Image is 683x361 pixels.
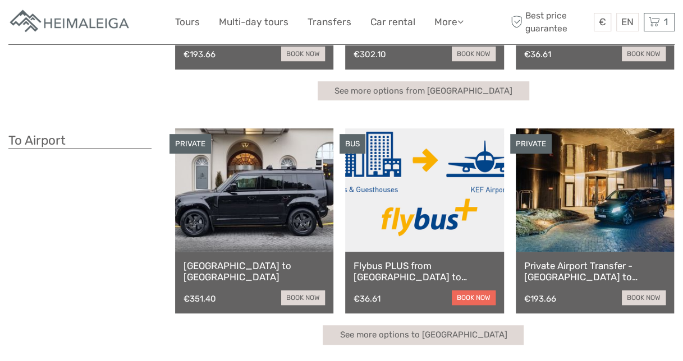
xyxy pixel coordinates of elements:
span: 1 [662,16,670,27]
a: Flybus PLUS from [GEOGRAPHIC_DATA] to [GEOGRAPHIC_DATA] [354,260,495,283]
a: book now [281,290,325,305]
div: PRIVATE [169,134,211,154]
a: Multi-day tours [219,14,288,30]
div: €351.40 [184,294,216,304]
a: Transfers [308,14,351,30]
div: €36.61 [524,49,551,59]
a: [GEOGRAPHIC_DATA] to [GEOGRAPHIC_DATA] [184,260,325,283]
span: € [599,16,606,27]
div: PRIVATE [510,134,552,154]
h3: To Airport [8,133,152,149]
a: Tours [175,14,200,30]
a: See more options from [GEOGRAPHIC_DATA] [318,81,529,101]
div: €302.10 [354,49,386,59]
a: Private Airport Transfer - [GEOGRAPHIC_DATA] to [GEOGRAPHIC_DATA] [524,260,666,283]
a: book now [622,47,666,61]
div: BUS [340,134,365,154]
a: book now [452,290,496,305]
img: Apartments in Reykjavik [8,8,132,36]
div: EN [616,13,639,31]
a: book now [281,47,325,61]
span: Best price guarantee [508,10,591,34]
a: More [434,14,464,30]
div: €193.66 [184,49,216,59]
a: Car rental [370,14,415,30]
div: €36.61 [354,294,381,304]
a: book now [452,47,496,61]
div: €193.66 [524,294,556,304]
a: See more options to [GEOGRAPHIC_DATA] [323,325,524,345]
a: book now [622,290,666,305]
